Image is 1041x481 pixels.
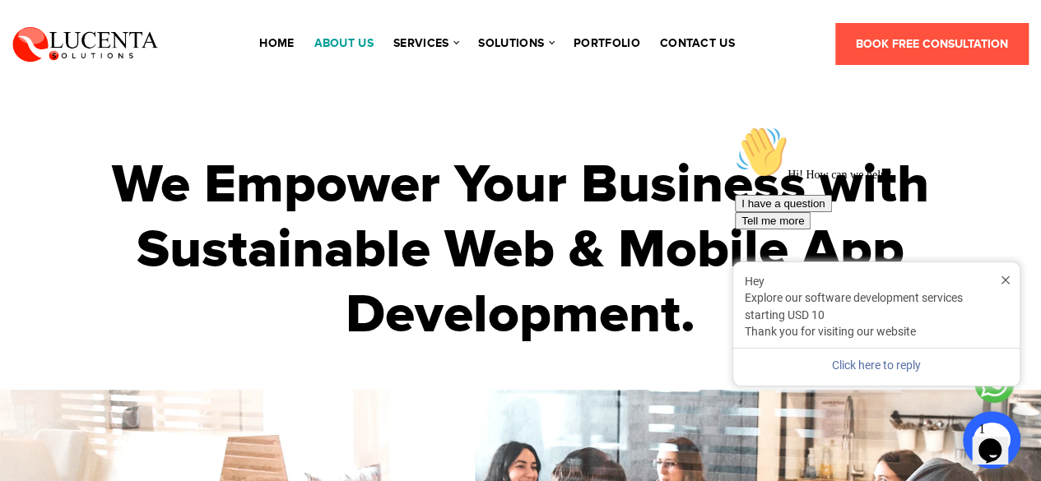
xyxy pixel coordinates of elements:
[7,7,59,59] img: :wave:
[314,38,373,49] a: About Us
[7,93,82,110] button: Tell me more
[7,7,303,110] div: 👋Hi! How can we help?I have a questionTell me more
[68,153,974,349] h1: We Empower Your Business with Sustainable Web & Mobile App Development.
[478,38,554,49] a: solutions
[259,38,294,49] a: Home
[660,38,735,49] a: contact us
[835,23,1029,65] a: Book Free Consultation
[7,76,104,93] button: I have a question
[972,415,1025,465] iframe: chat widget
[574,38,640,49] a: portfolio
[963,411,1020,469] a: Open Proprfos Chat Panel
[728,119,1025,407] iframe: chat widget
[7,49,163,62] span: Hi! How can we help?
[393,38,458,49] a: services
[12,25,159,62] img: Lucenta Solutions
[856,37,1008,51] span: Book Free Consultation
